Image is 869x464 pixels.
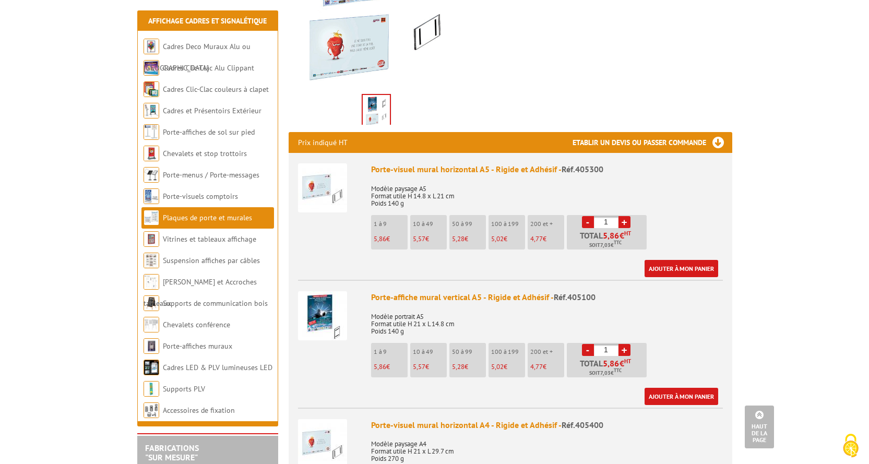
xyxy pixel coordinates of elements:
[582,216,594,228] a: -
[163,106,261,115] a: Cadres et Présentoirs Extérieur
[144,210,159,225] img: Plaques de porte et murales
[298,163,347,212] img: Porte-visuel mural horizontal A5 - Rigide et Adhésif
[413,220,447,228] p: 10 à 49
[452,234,465,243] span: 5,28
[491,362,504,371] span: 5,02
[144,274,159,290] img: Cimaises et Accroches tableaux
[163,213,252,222] a: Plaques de porte et murales
[624,358,631,365] sup: HT
[144,167,159,183] img: Porte-menus / Porte-messages
[144,317,159,332] img: Chevalets conférence
[163,192,238,201] a: Porte-visuels comptoirs
[163,85,269,94] a: Cadres Clic-Clac couleurs à clapet
[144,338,159,354] img: Porte-affiches muraux
[413,235,447,243] p: €
[144,402,159,418] img: Accessoires de fixation
[589,369,622,377] span: Soit €
[371,291,723,303] div: Porte-affiche mural vertical A5 - Rigide et Adhésif -
[600,369,611,377] span: 7,03
[145,443,199,462] a: FABRICATIONS"Sur Mesure"
[603,359,620,367] span: 5,86
[163,149,247,158] a: Chevalets et stop trottoirs
[144,360,159,375] img: Cadres LED & PLV lumineuses LED
[163,127,255,137] a: Porte-affiches de sol sur pied
[413,234,425,243] span: 5,57
[452,348,486,355] p: 50 à 99
[144,188,159,204] img: Porte-visuels comptoirs
[144,81,159,97] img: Cadres Clic-Clac couleurs à clapet
[144,42,251,73] a: Cadres Deco Muraux Alu ou [GEOGRAPHIC_DATA]
[163,384,205,394] a: Supports PLV
[582,344,594,356] a: -
[562,420,603,430] span: Réf.405400
[413,362,425,371] span: 5,57
[554,292,596,302] span: Réf.405100
[491,234,504,243] span: 5,02
[374,363,408,371] p: €
[144,124,159,140] img: Porte-affiches de sol sur pied
[371,178,723,207] p: Modèle paysage A5 Format utile H 14.8 x L 21 cm Poids 140 g
[163,299,268,308] a: Supports de communication bois
[371,433,723,462] p: Modèle paysage A4 Format utile H 21 x L 29.7 cm Poids 270 g
[645,260,718,277] a: Ajouter à mon panier
[589,241,622,249] span: Soit €
[374,348,408,355] p: 1 à 9
[562,164,603,174] span: Réf.405300
[163,363,272,372] a: Cadres LED & PLV lumineuses LED
[144,39,159,54] img: Cadres Deco Muraux Alu ou Bois
[163,63,254,73] a: Cadres Clic-Clac Alu Clippant
[832,429,869,464] button: Cookies (fenêtre modale)
[618,344,630,356] a: +
[530,220,564,228] p: 200 et +
[491,235,525,243] p: €
[620,231,624,240] span: €
[371,163,723,175] div: Porte-visuel mural horizontal A5 - Rigide et Adhésif -
[620,359,624,367] span: €
[144,231,159,247] img: Vitrines et tableaux affichage
[838,433,864,459] img: Cookies (fenêtre modale)
[530,362,543,371] span: 4,77
[163,406,235,415] a: Accessoires de fixation
[413,363,447,371] p: €
[148,16,267,26] a: Affichage Cadres et Signalétique
[374,220,408,228] p: 1 à 9
[530,363,564,371] p: €
[600,241,611,249] span: 7,03
[144,381,159,397] img: Supports PLV
[298,132,348,153] p: Prix indiqué HT
[530,235,564,243] p: €
[573,132,732,153] h3: Etablir un devis ou passer commande
[163,320,230,329] a: Chevalets conférence
[491,220,525,228] p: 100 à 199
[452,235,486,243] p: €
[530,348,564,355] p: 200 et +
[371,419,723,431] div: Porte-visuel mural horizontal A4 - Rigide et Adhésif -
[569,231,647,249] p: Total
[374,234,386,243] span: 5,86
[491,348,525,355] p: 100 à 199
[530,234,543,243] span: 4,77
[624,230,631,237] sup: HT
[603,231,620,240] span: 5,86
[163,341,232,351] a: Porte-affiches muraux
[413,348,447,355] p: 10 à 49
[374,362,386,371] span: 5,86
[745,406,774,448] a: Haut de la page
[144,146,159,161] img: Chevalets et stop trottoirs
[452,363,486,371] p: €
[452,362,465,371] span: 5,28
[371,306,723,335] p: Modèle portrait A5 Format utile H 21 x L 14.8 cm Poids 140 g
[144,103,159,118] img: Cadres et Présentoirs Extérieur
[569,359,647,377] p: Total
[618,216,630,228] a: +
[491,363,525,371] p: €
[163,170,259,180] a: Porte-menus / Porte-messages
[614,240,622,245] sup: TTC
[144,253,159,268] img: Suspension affiches par câbles
[645,388,718,405] a: Ajouter à mon panier
[144,277,257,308] a: [PERSON_NAME] et Accroches tableaux
[614,367,622,373] sup: TTC
[452,220,486,228] p: 50 à 99
[363,95,390,127] img: plaques_de_porte_405100_405300.jpg
[298,291,347,340] img: Porte-affiche mural vertical A5 - Rigide et Adhésif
